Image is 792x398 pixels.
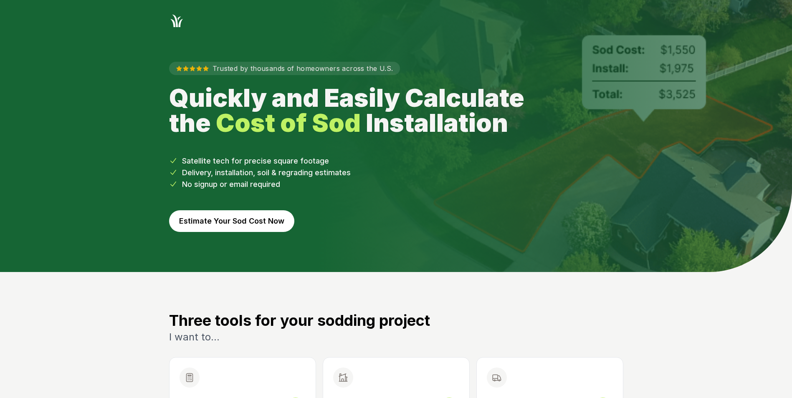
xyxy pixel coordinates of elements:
[169,179,623,190] li: No signup or email required
[169,312,623,329] h3: Three tools for your sodding project
[216,108,361,138] strong: Cost of Sod
[169,330,623,344] p: I want to...
[169,167,623,179] li: Delivery, installation, soil & regrading
[169,210,294,232] button: Estimate Your Sod Cost Now
[315,168,351,177] span: estimates
[169,62,400,75] p: Trusted by thousands of homeowners across the U.S.
[169,85,543,135] h1: Quickly and Easily Calculate the Installation
[169,155,623,167] li: Satellite tech for precise square footage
